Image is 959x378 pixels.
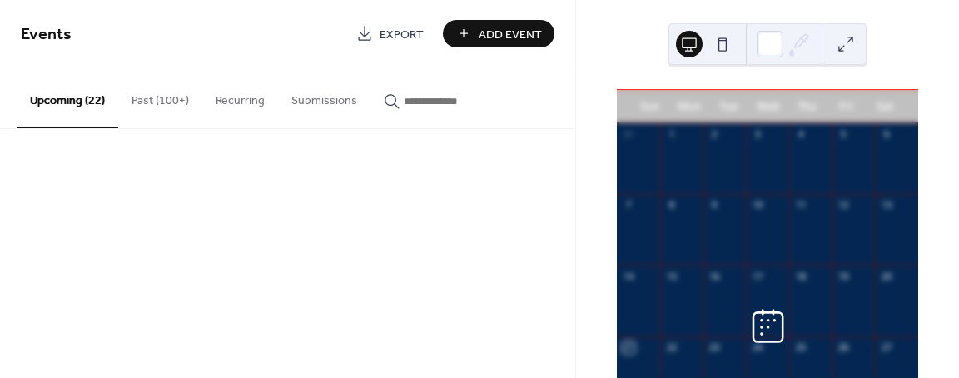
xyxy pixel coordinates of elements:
div: 19 [837,270,850,282]
div: 5 [837,128,850,141]
span: Events [21,18,72,51]
div: 25 [794,341,807,354]
div: 17 [751,270,763,282]
div: 1 [665,128,678,141]
div: 4 [794,128,807,141]
div: 31 [622,128,634,141]
div: 10 [751,199,763,211]
a: Export [344,20,436,47]
div: 15 [665,270,678,282]
div: 14 [622,270,634,282]
div: Fri [827,90,866,123]
div: 6 [880,128,892,141]
div: 9 [708,199,721,211]
button: Upcoming (22) [17,67,118,128]
div: Mon [669,90,708,123]
span: Export [380,26,424,43]
div: Thu [788,90,827,123]
div: 21 [622,341,634,354]
div: Wed [748,90,788,123]
div: 22 [665,341,678,354]
div: Tue [708,90,748,123]
div: 23 [708,341,721,354]
span: Add Event [479,26,542,43]
div: 12 [837,199,850,211]
div: 24 [751,341,763,354]
div: Sun [630,90,669,123]
div: 11 [794,199,807,211]
button: Add Event [443,20,554,47]
button: Recurring [202,67,278,127]
div: 8 [665,199,678,211]
div: 16 [708,270,721,282]
div: 18 [794,270,807,282]
div: 2 [708,128,721,141]
div: 20 [880,270,892,282]
div: 26 [837,341,850,354]
div: 3 [751,128,763,141]
div: 13 [880,199,892,211]
button: Submissions [278,67,370,127]
button: Past (100+) [118,67,202,127]
div: 27 [880,341,892,354]
div: 7 [622,199,634,211]
div: Sat [866,90,905,123]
